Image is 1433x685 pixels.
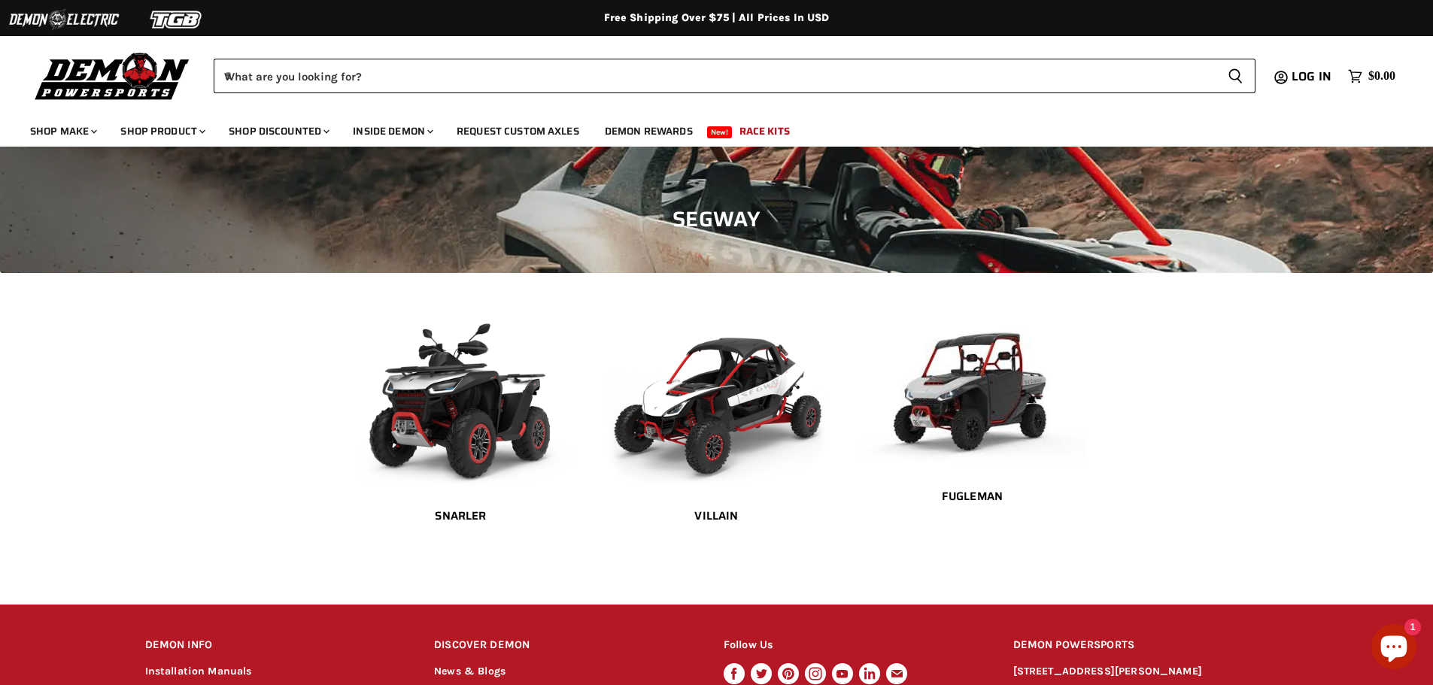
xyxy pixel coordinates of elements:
[19,116,106,147] a: Shop Make
[109,116,214,147] a: Shop Product
[1013,663,1289,680] p: [STREET_ADDRESS][PERSON_NAME]
[214,59,1255,93] form: Product
[434,665,505,677] a: News & Blogs
[23,207,1410,232] h1: Segway
[1285,70,1340,83] a: Log in
[8,5,120,34] img: Demon Electric Logo 2
[120,5,233,34] img: TGB Logo 2
[434,628,695,663] h2: DISCOVER DEMON
[860,318,1085,468] img: fugleman.jpg
[217,116,339,147] a: Shop Discounted
[1292,67,1331,86] span: Log in
[30,49,195,102] img: Demon Powersports
[604,318,830,487] img: villain.png
[115,11,1319,25] div: Free Shipping Over $75 | All Prices In USD
[1340,65,1403,87] a: $0.00
[1216,59,1255,93] button: Search
[348,508,574,524] h2: Snarler
[860,489,1085,505] h2: Fugleman
[145,628,406,663] h2: DEMON INFO
[348,318,574,487] img: snarler.png
[214,59,1216,93] input: When autocomplete results are available use up and down arrows to review and enter to select
[19,110,1392,147] ul: Main menu
[728,116,801,147] a: Race Kits
[1367,624,1421,673] inbox-online-store-chat: Shopify online store chat
[594,116,704,147] a: Demon Rewards
[348,499,574,533] a: Snarler
[724,628,985,663] h2: Follow Us
[1368,69,1395,83] span: $0.00
[604,508,830,524] h2: Villain
[445,116,591,147] a: Request Custom Axles
[145,665,252,677] a: Installation Manuals
[342,116,442,147] a: Inside Demon
[860,480,1085,514] a: Fugleman
[707,126,733,138] span: New!
[604,499,830,533] a: Villain
[1013,628,1289,663] h2: DEMON POWERSPORTS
